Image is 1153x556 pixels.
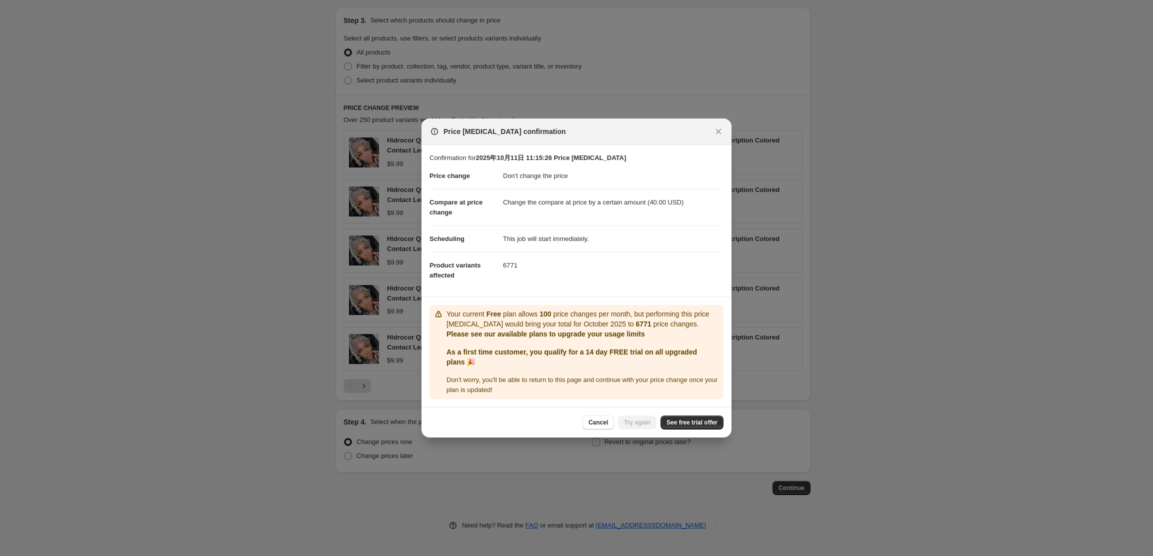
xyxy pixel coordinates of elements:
p: Confirmation for [429,153,723,163]
b: 6771 [635,320,651,328]
span: Price change [429,172,470,179]
button: Close [711,124,725,138]
span: Product variants affected [429,261,481,279]
p: Please see our available plans to upgrade your usage limits [446,329,719,339]
b: 100 [539,310,551,318]
p: Your current plan allows price changes per month, but performing this price [MEDICAL_DATA] would ... [446,309,719,329]
span: Don ' t worry, you ' ll be able to return to this page and continue with your price change once y... [446,376,717,393]
b: As a first time customer, you qualify for a 14 day FREE trial on all upgraded plans 🎉 [446,348,697,366]
dd: This job will start immediately. [503,225,723,252]
b: Free [486,310,501,318]
button: Cancel [582,415,614,429]
dd: 6771 [503,252,723,278]
dd: Don't change the price [503,163,723,189]
dd: Change the compare at price by a certain amount (40.00 USD) [503,189,723,215]
span: See free trial offer [666,418,717,426]
span: Price [MEDICAL_DATA] confirmation [443,126,566,136]
span: Compare at price change [429,198,482,216]
span: Cancel [588,418,608,426]
span: Scheduling [429,235,464,242]
a: See free trial offer [660,415,723,429]
b: 2025年10月11日 11:15:26 Price [MEDICAL_DATA] [475,154,626,161]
